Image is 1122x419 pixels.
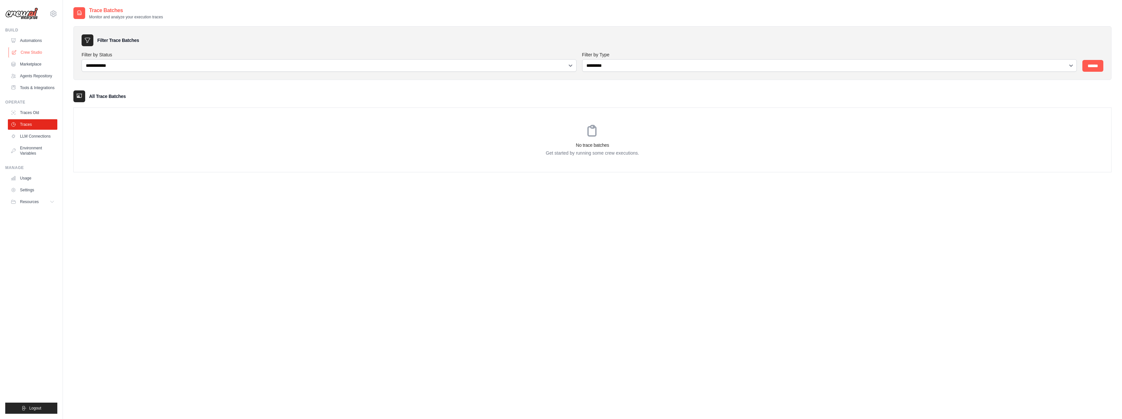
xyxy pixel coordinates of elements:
[5,28,57,33] div: Build
[82,51,577,58] label: Filter by Status
[8,197,57,207] button: Resources
[8,83,57,93] a: Tools & Integrations
[8,119,57,130] a: Traces
[8,185,57,195] a: Settings
[20,199,39,204] span: Resources
[9,47,58,58] a: Crew Studio
[8,143,57,159] a: Environment Variables
[5,8,38,20] img: Logo
[97,37,139,44] h3: Filter Trace Batches
[582,51,1077,58] label: Filter by Type
[74,142,1111,148] h3: No trace batches
[8,59,57,69] a: Marketplace
[5,403,57,414] button: Logout
[8,131,57,142] a: LLM Connections
[89,93,126,100] h3: All Trace Batches
[89,7,163,14] h2: Trace Batches
[8,71,57,81] a: Agents Repository
[8,173,57,183] a: Usage
[5,165,57,170] div: Manage
[89,14,163,20] p: Monitor and analyze your execution traces
[29,406,41,411] span: Logout
[8,35,57,46] a: Automations
[8,107,57,118] a: Traces Old
[74,150,1111,156] p: Get started by running some crew executions.
[5,100,57,105] div: Operate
